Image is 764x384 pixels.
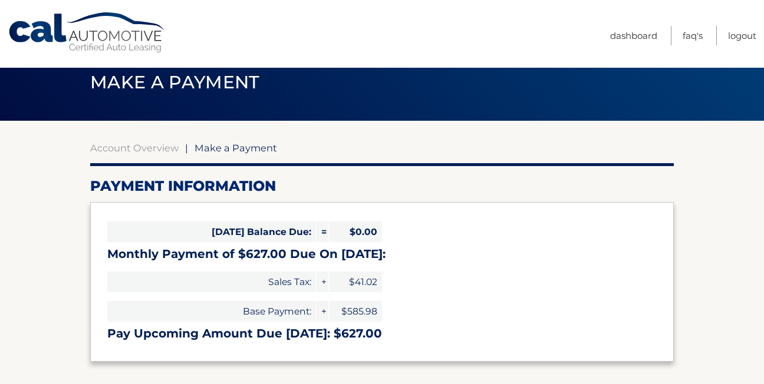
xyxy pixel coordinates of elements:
[610,26,657,45] a: Dashboard
[90,71,259,93] span: Make a Payment
[90,177,674,195] h2: Payment Information
[195,142,277,154] span: Make a Payment
[107,272,316,292] span: Sales Tax:
[107,247,657,261] h3: Monthly Payment of $627.00 Due On [DATE]:
[185,142,188,154] span: |
[317,221,328,242] span: =
[683,26,703,45] a: FAQ's
[107,326,657,341] h3: Pay Upcoming Amount Due [DATE]: $627.00
[329,301,382,322] span: $585.98
[317,272,328,292] span: +
[329,221,382,242] span: $0.00
[107,221,316,242] span: [DATE] Balance Due:
[728,26,756,45] a: Logout
[107,301,316,322] span: Base Payment:
[90,142,179,154] a: Account Overview
[8,12,167,54] a: Cal Automotive
[317,301,328,322] span: +
[329,272,382,292] span: $41.02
